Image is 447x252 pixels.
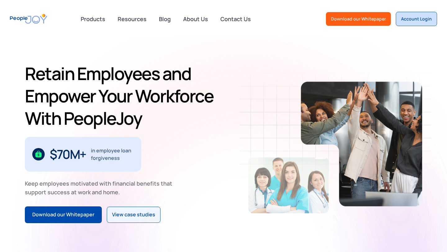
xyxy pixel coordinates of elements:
[112,211,155,219] div: View case studies
[107,207,160,223] a: View case studies
[301,82,422,206] img: Retain-Employees-PeopleJoy
[248,157,329,213] img: Retain-Employees-PeopleJoy
[396,12,437,26] a: Account Login
[77,13,109,25] div: Products
[10,10,47,28] a: home
[91,147,134,162] div: in employee loan forgiveness
[32,211,94,219] div: Download our Whitepaper
[25,206,102,223] a: Download our Whitepaper
[155,12,174,26] a: Blog
[114,12,150,26] a: Resources
[401,16,432,22] div: Account Login
[331,16,386,22] div: Download our Whitepaper
[217,12,255,26] a: Contact Us
[25,62,221,129] h1: Retain Employees and Empower Your Workforce With PeopleJoy
[50,149,86,159] div: $70M+
[25,137,141,172] div: 1 / 3
[326,12,391,26] a: Download our Whitepaper
[25,179,178,196] div: Keep employees motivated with financial benefits that support success at work and home.
[179,12,212,26] a: About Us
